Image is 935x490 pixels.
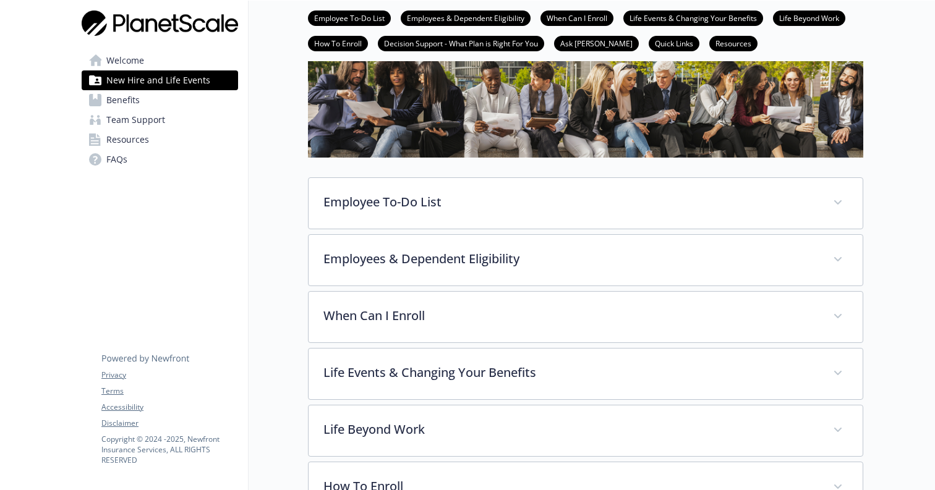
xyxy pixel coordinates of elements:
div: When Can I Enroll [309,292,863,342]
a: Terms [101,386,237,397]
span: Welcome [106,51,144,70]
span: Resources [106,130,149,150]
a: Accessibility [101,402,237,413]
span: New Hire and Life Events [106,70,210,90]
a: Privacy [101,370,237,381]
a: Resources [709,37,758,49]
div: Life Beyond Work [309,405,863,456]
div: Employees & Dependent Eligibility [309,235,863,285]
a: Life Events & Changing Your Benefits [623,12,763,23]
a: Disclaimer [101,418,237,429]
div: Life Events & Changing Your Benefits [309,348,863,399]
p: Employee To-Do List [323,193,818,211]
a: Employee To-Do List [308,12,391,23]
span: FAQs [106,150,127,169]
a: Resources [82,130,238,150]
a: Quick Links [649,37,699,49]
p: When Can I Enroll [323,306,818,325]
span: Benefits [106,90,140,110]
a: How To Enroll [308,37,368,49]
p: Copyright © 2024 - 2025 , Newfront Insurance Services, ALL RIGHTS RESERVED [101,434,237,465]
p: Employees & Dependent Eligibility [323,250,818,268]
a: Team Support [82,110,238,130]
a: Employees & Dependent Eligibility [401,12,531,23]
a: New Hire and Life Events [82,70,238,90]
a: Ask [PERSON_NAME] [554,37,639,49]
span: Team Support [106,110,165,130]
a: Life Beyond Work [773,12,845,23]
a: Welcome [82,51,238,70]
img: new hire page banner [308,42,863,158]
a: Decision Support - What Plan is Right For You [378,37,544,49]
p: Life Events & Changing Your Benefits [323,363,818,382]
a: Benefits [82,90,238,110]
p: Life Beyond Work [323,420,818,439]
div: Employee To-Do List [309,178,863,229]
a: When Can I Enroll [540,12,613,23]
a: FAQs [82,150,238,169]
